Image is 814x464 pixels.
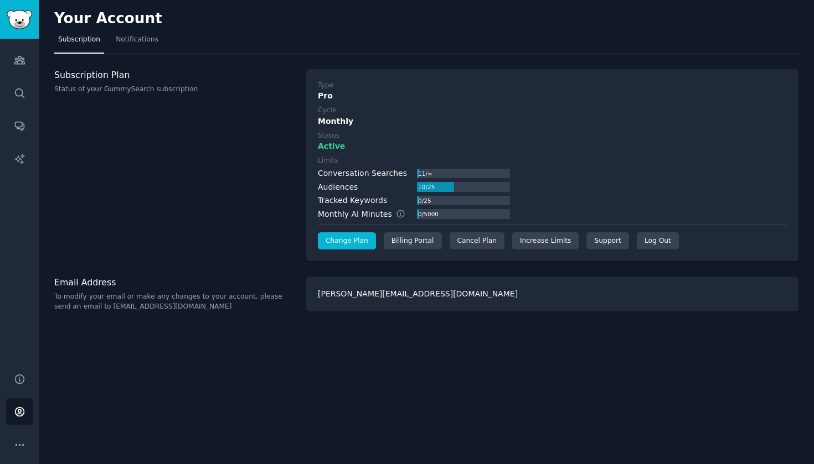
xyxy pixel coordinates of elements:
[318,208,417,220] div: Monthly AI Minutes
[54,292,295,311] p: To modify your email or make any changes to your account, please send an email to [EMAIL_ADDRESS]...
[54,31,104,54] a: Subscription
[318,131,339,141] div: Status
[586,232,628,250] a: Support
[54,69,295,81] h3: Subscription Plan
[54,277,295,288] h3: Email Address
[417,182,436,192] div: 10 / 25
[318,90,787,102] div: Pro
[318,232,376,250] a: Change Plan
[112,31,162,54] a: Notifications
[417,196,432,206] div: 0 / 25
[318,106,336,116] div: Cycle
[318,181,358,193] div: Audiences
[637,232,679,250] div: Log Out
[318,116,787,127] div: Monthly
[318,156,338,166] div: Limits
[58,35,100,45] span: Subscription
[318,168,407,179] div: Conversation Searches
[54,85,295,95] p: Status of your GummySearch subscription
[318,195,387,206] div: Tracked Keywords
[116,35,158,45] span: Notifications
[384,232,442,250] div: Billing Portal
[318,81,333,91] div: Type
[318,140,345,152] span: Active
[54,10,162,28] h2: Your Account
[450,232,504,250] div: Cancel Plan
[7,10,32,29] img: GummySearch logo
[512,232,579,250] a: Increase Limits
[417,169,433,179] div: 11 / ∞
[306,277,798,311] div: [PERSON_NAME][EMAIL_ADDRESS][DOMAIN_NAME]
[417,209,439,219] div: 0 / 5000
